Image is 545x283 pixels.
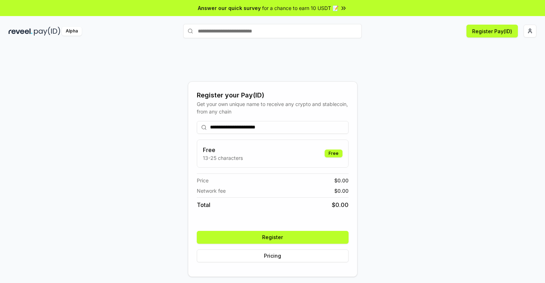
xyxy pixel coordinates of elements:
[197,100,349,115] div: Get your own unique name to receive any crypto and stablecoin, from any chain
[197,249,349,262] button: Pricing
[197,177,209,184] span: Price
[325,150,342,157] div: Free
[334,177,349,184] span: $ 0.00
[262,4,339,12] span: for a chance to earn 10 USDT 📝
[334,187,349,194] span: $ 0.00
[332,201,349,209] span: $ 0.00
[203,146,243,154] h3: Free
[466,25,518,37] button: Register Pay(ID)
[197,187,226,194] span: Network fee
[198,4,261,12] span: Answer our quick survey
[197,231,349,244] button: Register
[62,27,82,36] div: Alpha
[197,90,349,100] div: Register your Pay(ID)
[203,154,243,162] p: 13-25 characters
[197,201,210,209] span: Total
[34,27,60,36] img: pay_id
[9,27,32,36] img: reveel_dark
